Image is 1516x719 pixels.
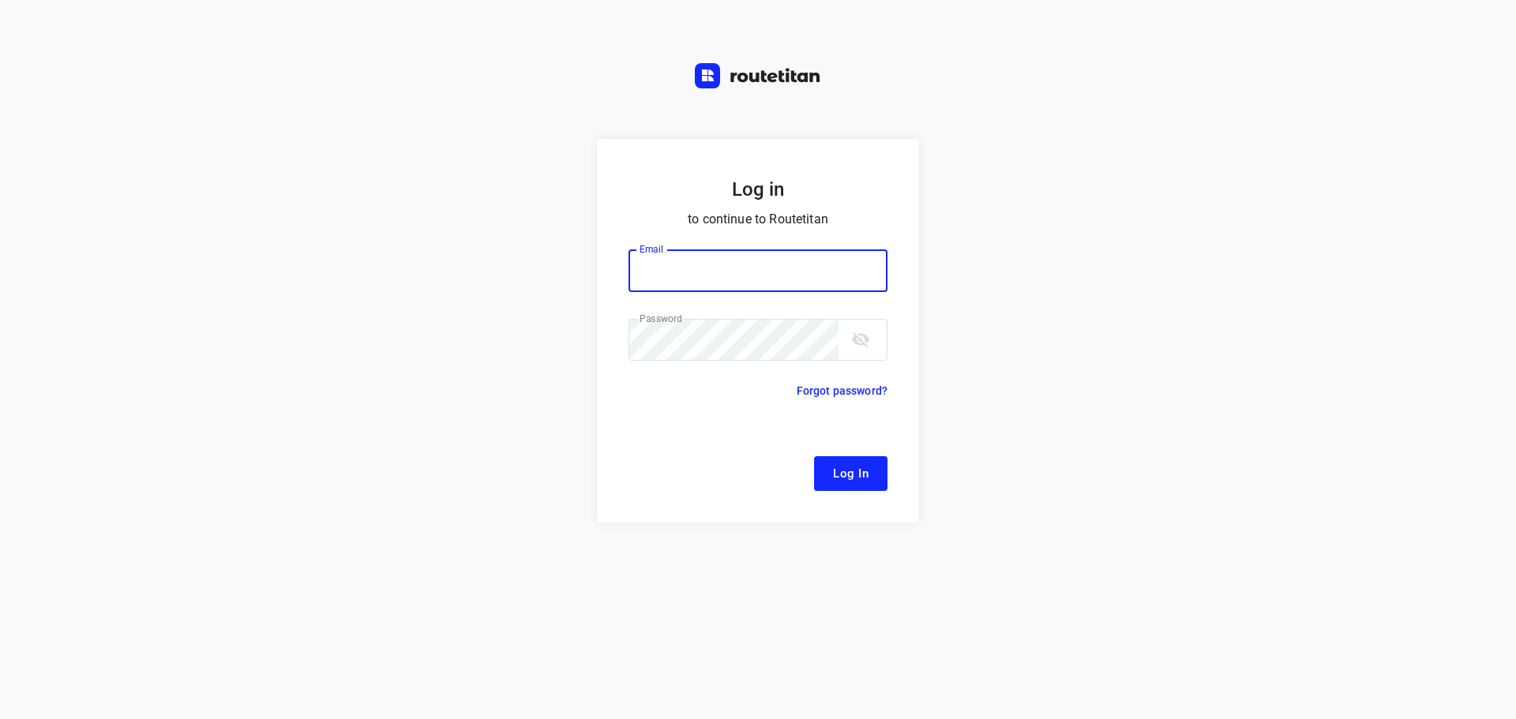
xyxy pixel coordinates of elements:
p: Forgot password? [797,381,887,400]
span: Log In [833,463,869,484]
button: Log In [814,456,887,491]
button: toggle password visibility [845,324,876,355]
img: Routetitan [695,63,821,88]
p: to continue to Routetitan [629,208,887,230]
h5: Log in [629,177,887,202]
